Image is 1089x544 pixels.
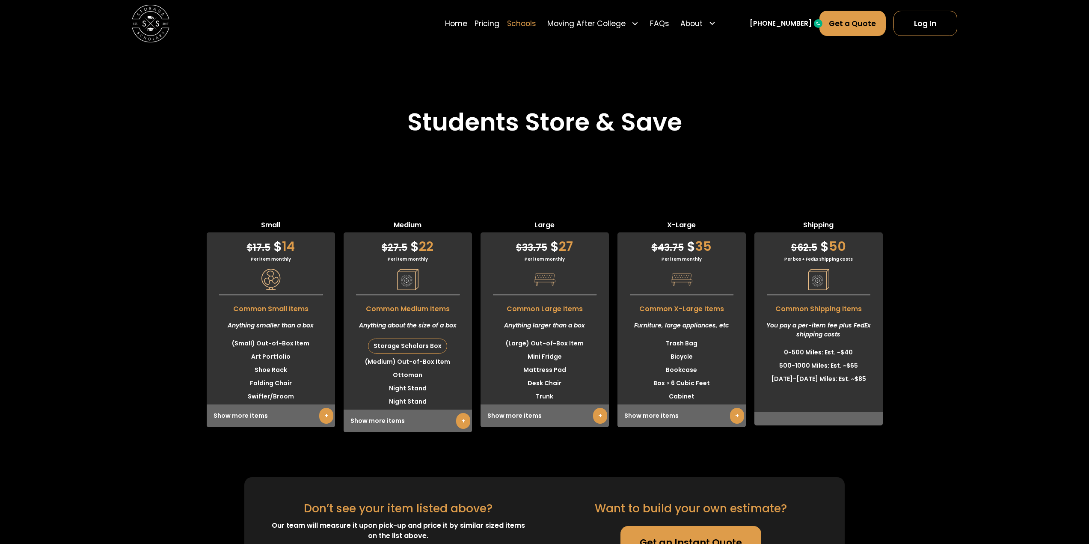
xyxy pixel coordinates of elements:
div: 27 [481,232,609,256]
a: + [730,408,744,424]
div: Storage Scholars Box [368,339,447,353]
span: $ [516,241,522,254]
li: [DATE]-[DATE] Miles: Est. ~$85 [754,372,883,386]
div: About [677,10,720,36]
div: Per item monthly [207,256,335,262]
li: Cabinet [617,390,746,403]
div: Show more items [344,410,472,432]
div: Anything smaller than a box [207,314,335,337]
a: Get a Quote [819,11,886,36]
div: Moving After College [547,18,626,29]
div: 22 [344,232,472,256]
h2: Students Store & Save [407,107,682,137]
span: $ [382,241,388,254]
img: Pricing Category Icon [808,269,829,290]
div: Per item monthly [481,256,609,262]
li: Bicycle [617,350,746,363]
div: Our team will measure it upon pick-up and price it by similar sized items on the list above. [267,520,530,541]
div: 35 [617,232,746,256]
span: Common Large Items [481,300,609,314]
span: Common Shipping Items [754,300,883,314]
span: 27.5 [382,241,407,254]
li: 0-500 Miles: Est. ~$40 [754,346,883,359]
a: Pricing [475,10,499,36]
li: Night Stand [344,395,472,408]
a: + [319,408,333,424]
span: Common Medium Items [344,300,472,314]
span: $ [687,237,695,256]
span: $ [410,237,419,256]
span: Medium [344,220,472,232]
li: (Small) Out-of-Box Item [207,337,335,350]
li: Swiffer/Broom [207,390,335,403]
img: Pricing Category Icon [671,269,692,290]
span: $ [550,237,559,256]
div: Show more items [207,404,335,427]
li: (Large) Out-of-Box Item [481,337,609,350]
li: Shoe Rack [207,363,335,377]
div: Per item monthly [617,256,746,262]
span: Large [481,220,609,232]
div: Anything about the size of a box [344,314,472,337]
span: 43.75 [652,241,684,254]
a: + [456,413,470,429]
span: Common X-Large Items [617,300,746,314]
a: Home [445,10,467,36]
li: Mattress Pad [481,363,609,377]
li: Trunk [481,390,609,403]
img: Pricing Category Icon [260,269,282,290]
div: Show more items [617,404,746,427]
span: $ [273,237,282,256]
div: About [680,18,703,29]
li: Box > 6 Cubic Feet [617,377,746,390]
li: Trash Bag [617,337,746,350]
li: Mini Fridge [481,350,609,363]
div: Show more items [481,404,609,427]
li: Folding Chair [207,377,335,390]
li: (Medium) Out-of-Box Item [344,355,472,369]
img: Pricing Category Icon [534,269,555,290]
a: Schools [507,10,536,36]
div: 14 [207,232,335,256]
li: Bookcase [617,363,746,377]
img: Storage Scholars main logo [132,5,169,42]
span: $ [247,241,253,254]
a: Log In [893,11,957,36]
li: Art Portfolio [207,350,335,363]
a: + [593,408,607,424]
a: FAQs [650,10,669,36]
a: [PHONE_NUMBER] [750,18,812,28]
div: Don’t see your item listed above? [304,500,493,517]
li: Ottoman [344,369,472,382]
span: $ [791,241,797,254]
span: Common Small Items [207,300,335,314]
li: Desk Chair [481,377,609,390]
div: Per box + FedEx shipping costs [754,256,883,262]
li: 500-1000 Miles: Est. ~$65 [754,359,883,372]
span: $ [652,241,658,254]
span: X-Large [617,220,746,232]
div: Want to build your own estimate? [595,500,787,517]
span: 62.5 [791,241,817,254]
span: 33.75 [516,241,547,254]
div: Moving After College [543,10,642,36]
img: Pricing Category Icon [397,269,418,290]
div: Furniture, large appliances, etc [617,314,746,337]
li: Night Stand [344,382,472,395]
span: $ [820,237,829,256]
div: Anything larger than a box [481,314,609,337]
div: Per item monthly [344,256,472,262]
span: 17.5 [247,241,270,254]
div: 50 [754,232,883,256]
span: Small [207,220,335,232]
div: You pay a per-item fee plus FedEx shipping costs [754,314,883,346]
span: Shipping [754,220,883,232]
